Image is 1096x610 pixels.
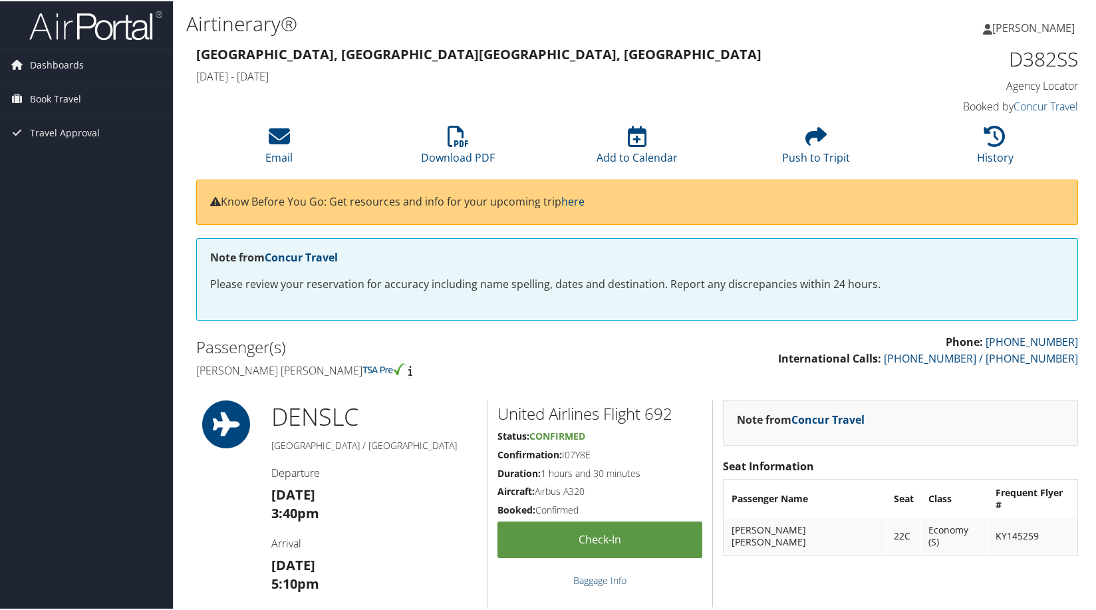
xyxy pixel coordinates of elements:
[884,350,1078,365] a: [PHONE_NUMBER] / [PHONE_NUMBER]
[271,503,319,521] strong: 3:40pm
[30,47,84,80] span: Dashboards
[778,350,881,365] strong: International Calls:
[989,480,1076,516] th: Frequent Flyer #
[497,466,702,479] h5: 1 hours and 30 minutes
[723,458,814,472] strong: Seat Information
[725,480,886,516] th: Passenger Name
[946,333,983,348] strong: Phone:
[597,132,678,164] a: Add to Calendar
[986,333,1078,348] a: [PHONE_NUMBER]
[196,362,627,377] h4: [PERSON_NAME] [PERSON_NAME]
[497,502,702,516] h5: Confirmed
[196,335,627,357] h2: Passenger(s)
[922,517,988,553] td: Economy (S)
[1014,98,1078,112] a: Concur Travel
[196,44,761,62] strong: [GEOGRAPHIC_DATA], [GEOGRAPHIC_DATA] [GEOGRAPHIC_DATA], [GEOGRAPHIC_DATA]
[873,44,1078,72] h1: D382SS
[271,484,315,502] strong: [DATE]
[529,428,585,441] span: Confirmed
[983,7,1088,47] a: [PERSON_NAME]
[271,573,319,591] strong: 5:10pm
[271,555,315,573] strong: [DATE]
[887,517,920,553] td: 22C
[210,192,1064,210] p: Know Before You Go: Get resources and info for your upcoming trip
[210,249,338,263] strong: Note from
[573,573,626,585] a: Baggage Info
[497,466,541,478] strong: Duration:
[196,68,853,82] h4: [DATE] - [DATE]
[497,447,702,460] h5: I07Y8E
[725,517,886,553] td: [PERSON_NAME] [PERSON_NAME]
[782,132,850,164] a: Push to Tripit
[497,428,529,441] strong: Status:
[977,132,1014,164] a: History
[791,411,865,426] a: Concur Travel
[497,401,702,424] h2: United Airlines Flight 692
[265,132,293,164] a: Email
[497,484,702,497] h5: Airbus A320
[497,502,535,515] strong: Booked:
[271,438,477,451] h5: [GEOGRAPHIC_DATA] / [GEOGRAPHIC_DATA]
[922,480,988,516] th: Class
[210,275,1064,292] p: Please review your reservation for accuracy including name spelling, dates and destination. Repor...
[873,98,1078,112] h4: Booked by
[887,480,920,516] th: Seat
[271,399,477,432] h1: DEN SLC
[561,193,585,208] a: here
[265,249,338,263] a: Concur Travel
[497,447,562,460] strong: Confirmation:
[497,484,535,496] strong: Aircraft:
[30,115,100,148] span: Travel Approval
[873,77,1078,92] h4: Agency Locator
[362,362,406,374] img: tsa-precheck.png
[271,464,477,479] h4: Departure
[737,411,865,426] strong: Note from
[421,132,495,164] a: Download PDF
[186,9,787,37] h1: Airtinerary®
[989,517,1076,553] td: KY145259
[992,19,1075,34] span: [PERSON_NAME]
[30,81,81,114] span: Book Travel
[497,520,702,557] a: Check-in
[271,535,477,549] h4: Arrival
[29,9,162,40] img: airportal-logo.png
